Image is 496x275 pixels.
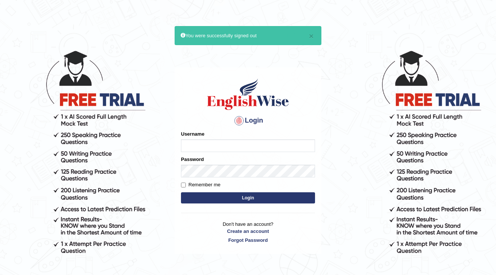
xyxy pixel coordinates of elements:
[206,78,290,111] img: Logo of English Wise sign in for intelligent practice with AI
[181,115,315,127] h4: Login
[309,32,314,40] button: ×
[181,228,315,235] a: Create an account
[181,237,315,244] a: Forgot Password
[181,183,186,187] input: Remember me
[181,181,220,189] label: Remember me
[181,192,315,203] button: Login
[181,130,204,137] label: Username
[181,156,204,163] label: Password
[175,26,321,45] div: You were successfully signed out
[181,221,315,244] p: Don't have an account?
